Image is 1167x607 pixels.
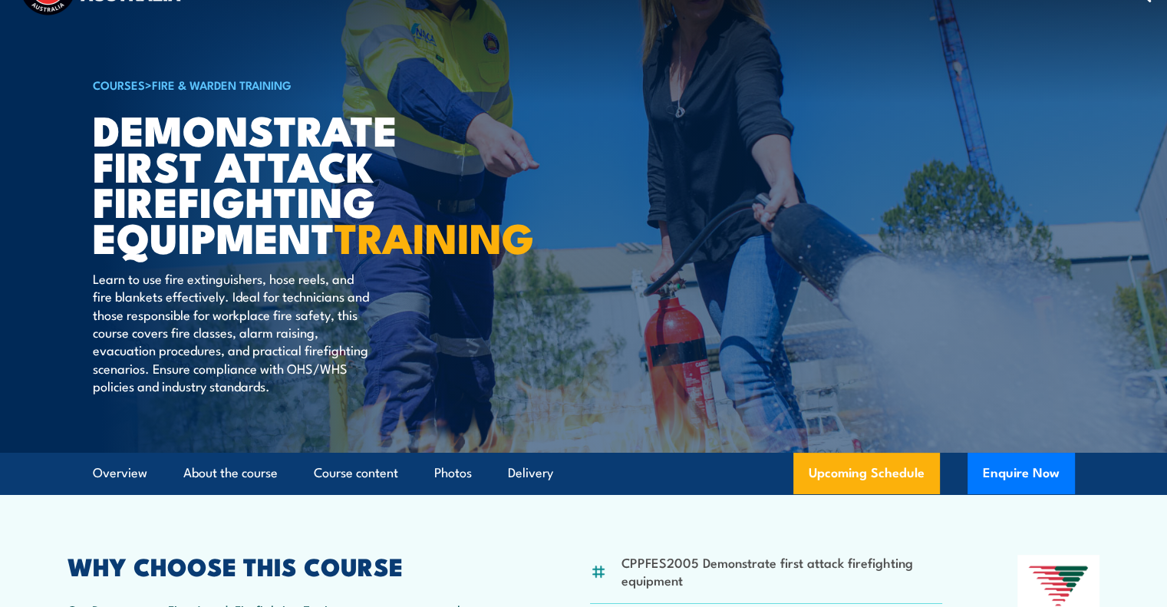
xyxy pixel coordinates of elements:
a: Course content [314,453,398,493]
li: CPPFES2005 Demonstrate first attack firefighting equipment [621,553,943,589]
a: Fire & Warden Training [152,76,292,93]
a: COURSES [93,76,145,93]
a: Photos [434,453,472,493]
a: About the course [183,453,278,493]
h6: > [93,75,472,94]
h2: WHY CHOOSE THIS COURSE [68,555,516,576]
h1: Demonstrate First Attack Firefighting Equipment [93,111,472,255]
p: Learn to use fire extinguishers, hose reels, and fire blankets effectively. Ideal for technicians... [93,269,373,395]
a: Upcoming Schedule [793,453,940,494]
a: Delivery [508,453,553,493]
a: Overview [93,453,147,493]
button: Enquire Now [968,453,1075,494]
strong: TRAINING [335,204,534,268]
